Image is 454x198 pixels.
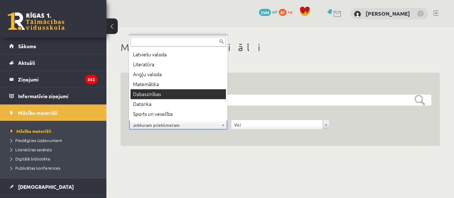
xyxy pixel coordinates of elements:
div: Literatūra [131,60,226,69]
div: Dabaszinības [131,89,226,99]
div: Latviešu valoda [131,50,226,60]
div: Matemātika [131,79,226,89]
div: Datorika [131,99,226,109]
div: Sports un veselība [131,109,226,119]
div: Angļu valoda [131,69,226,79]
